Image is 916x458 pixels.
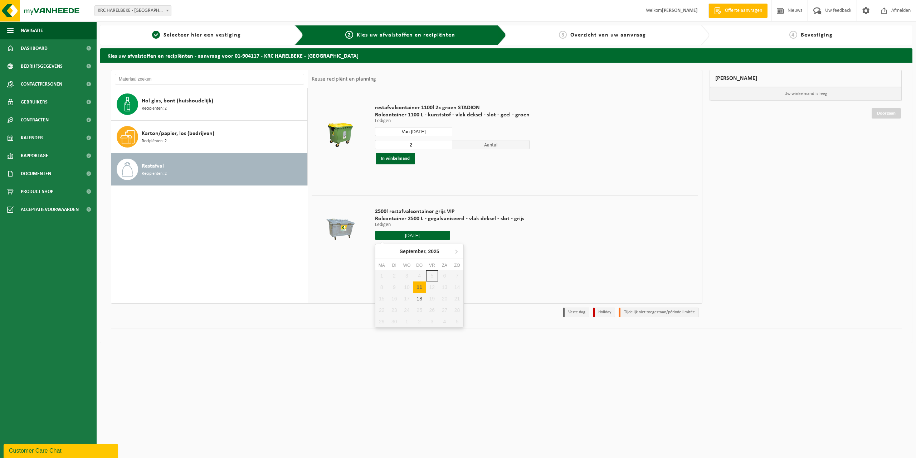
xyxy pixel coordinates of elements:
a: 1Selecteer hier een vestiging [104,31,289,39]
span: Bedrijfsgegevens [21,57,63,75]
span: Rolcontainer 1100 L - kunststof - vlak deksel - slot - geel - groen [375,111,530,119]
span: Dashboard [21,39,48,57]
span: Hol glas, bont (huishoudelijk) [142,97,213,105]
div: 2 [413,316,426,327]
li: Holiday [593,308,615,317]
span: Recipiënten: 2 [142,170,167,177]
i: 2025 [428,249,439,254]
div: di [388,262,400,269]
span: Kalender [21,129,43,147]
a: Doorgaan [872,108,901,119]
span: Restafval [142,162,164,170]
span: 2 [345,31,353,39]
a: Offerte aanvragen [708,4,768,18]
li: Tijdelijk niet toegestaan/période limitée [619,308,699,317]
span: Rapportage [21,147,48,165]
span: 4 [789,31,797,39]
iframe: chat widget [4,442,120,458]
span: Navigatie [21,21,43,39]
div: 11 [413,281,426,293]
div: 18 [413,293,426,304]
span: Rolcontainer 2500 L - gegalvaniseerd - vlak deksel - slot - grijs [375,215,524,222]
span: Contactpersonen [21,75,62,93]
p: Uw winkelmand is leeg [710,87,902,101]
div: zo [451,262,463,269]
div: Keuze recipiënt en planning [308,70,380,88]
div: wo [400,262,413,269]
div: ma [375,262,388,269]
button: Hol glas, bont (huishoudelijk) Recipiënten: 2 [111,88,308,121]
span: Bevestiging [801,32,833,38]
button: Restafval Recipiënten: 2 [111,153,308,185]
input: Materiaal zoeken [115,74,304,85]
span: 1 [152,31,160,39]
span: Selecteer hier een vestiging [164,32,241,38]
h2: Kies uw afvalstoffen en recipiënten - aanvraag voor 01-904117 - KRC HARELBEKE - [GEOGRAPHIC_DATA] [100,48,912,62]
span: Recipiënten: 2 [142,105,167,112]
button: In winkelmand [376,153,415,164]
span: Aantal [452,140,530,149]
p: Ledigen [375,222,524,227]
span: KRC HARELBEKE - HARELBEKE [94,5,171,16]
span: Contracten [21,111,49,129]
input: Selecteer datum [375,231,450,240]
span: Recipiënten: 2 [142,138,167,145]
div: do [413,262,426,269]
span: Kies uw afvalstoffen en recipiënten [357,32,455,38]
span: KRC HARELBEKE - HARELBEKE [95,6,171,16]
span: 2500l restafvalcontainer grijs VIP [375,208,524,215]
span: 3 [559,31,567,39]
div: [PERSON_NAME] [710,70,902,87]
p: Ledigen [375,119,530,124]
div: September, [397,246,442,257]
button: Karton/papier, los (bedrijven) Recipiënten: 2 [111,121,308,153]
li: Vaste dag [563,308,589,317]
span: restafvalcontainer 1100l 2x groen STADION [375,104,530,111]
span: Product Shop [21,183,53,201]
div: za [438,262,451,269]
span: Gebruikers [21,93,48,111]
span: Offerte aanvragen [723,7,764,14]
span: Karton/papier, los (bedrijven) [142,129,214,138]
span: Documenten [21,165,51,183]
span: Acceptatievoorwaarden [21,201,79,218]
strong: [PERSON_NAME] [662,8,698,13]
input: Selecteer datum [375,127,452,136]
span: Overzicht van uw aanvraag [570,32,646,38]
div: vr [426,262,438,269]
